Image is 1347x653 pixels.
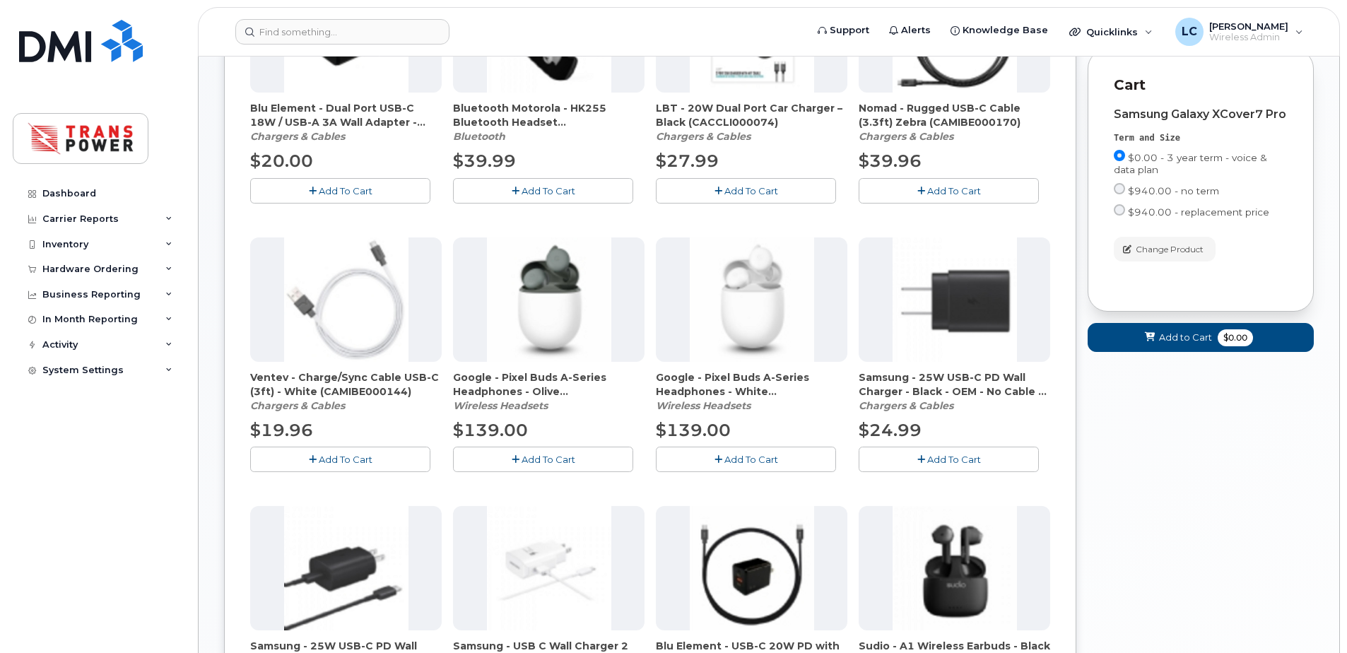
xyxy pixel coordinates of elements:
[656,101,847,129] span: LBT - 20W Dual Port Car Charger – Black (CACCLI000074)
[453,370,645,413] div: Google - Pixel Buds A-Series Headphones - Olive (CAHEBE000050)
[250,399,345,412] em: Chargers & Cables
[522,185,575,196] span: Add To Cart
[656,370,847,399] span: Google - Pixel Buds A-Series Headphones - White (CAHEBE000049)
[724,185,778,196] span: Add To Cart
[1114,237,1216,261] button: Change Product
[453,370,645,399] span: Google - Pixel Buds A-Series Headphones - Olive (CAHEBE000050)
[250,370,442,413] div: Ventev - Charge/Sync Cable USB-C (3ft) - White (CAMIBE000144)
[808,16,879,45] a: Support
[859,370,1050,413] div: Samsung - 25W USB-C PD Wall Charger - Black - OEM - No Cable - (CAHCPZ000081)
[453,178,633,203] button: Add To Cart
[453,399,548,412] em: Wireless Headsets
[1086,26,1138,37] span: Quicklinks
[859,101,1050,129] span: Nomad - Rugged USB-C Cable (3.3ft) Zebra (CAMIBE000170)
[656,420,731,440] span: $139.00
[453,151,516,171] span: $39.99
[1128,206,1269,218] span: $940.00 - replacement price
[453,130,505,143] em: Bluetooth
[901,23,931,37] span: Alerts
[879,16,941,45] a: Alerts
[1114,152,1267,175] span: $0.00 - 3 year term - voice & data plan
[250,178,430,203] button: Add To Cart
[859,178,1039,203] button: Add To Cart
[1209,32,1288,43] span: Wireless Admin
[830,23,869,37] span: Support
[250,151,313,171] span: $20.00
[522,454,575,465] span: Add To Cart
[1218,329,1253,346] span: $0.00
[1128,185,1219,196] span: $940.00 - no term
[1159,331,1212,344] span: Add to Cart
[859,399,953,412] em: Chargers & Cables
[250,101,442,129] span: Blu Element - Dual Port USB-C 18W / USB-A 3A Wall Adapter - Black (Bulk) (CAHCPZ000077)
[1182,23,1197,40] span: LC
[487,237,611,362] img: accessory36787.JPG
[859,151,922,171] span: $39.96
[656,178,836,203] button: Add To Cart
[453,447,633,471] button: Add To Cart
[250,101,442,143] div: Blu Element - Dual Port USB-C 18W / USB-A 3A Wall Adapter - Black (Bulk) (CAHCPZ000077)
[319,454,372,465] span: Add To Cart
[941,16,1058,45] a: Knowledge Base
[893,506,1017,630] img: accessory36654.JPG
[250,130,345,143] em: Chargers & Cables
[656,370,847,413] div: Google - Pixel Buds A-Series Headphones - White (CAHEBE000049)
[284,237,408,362] img: accessory36552.JPG
[1088,323,1314,352] button: Add to Cart $0.00
[250,420,313,440] span: $19.96
[656,130,751,143] em: Chargers & Cables
[1209,20,1288,32] span: [PERSON_NAME]
[859,130,953,143] em: Chargers & Cables
[963,23,1048,37] span: Knowledge Base
[487,506,611,630] img: accessory36354.JPG
[859,101,1050,143] div: Nomad - Rugged USB-C Cable (3.3ft) Zebra (CAMIBE000170)
[724,454,778,465] span: Add To Cart
[319,185,372,196] span: Add To Cart
[656,447,836,471] button: Add To Cart
[690,506,814,630] img: accessory36347.JPG
[250,370,442,399] span: Ventev - Charge/Sync Cable USB-C (3ft) - White (CAMIBE000144)
[1114,204,1125,216] input: $940.00 - replacement price
[1059,18,1163,46] div: Quicklinks
[656,151,719,171] span: $27.99
[1136,243,1204,256] span: Change Product
[284,506,408,630] img: accessory36709.JPG
[927,454,981,465] span: Add To Cart
[859,420,922,440] span: $24.99
[1114,150,1125,161] input: $0.00 - 3 year term - voice & data plan
[453,101,645,143] div: Bluetooth Motorola - HK255 Bluetooth Headset (CABTBE000046)
[893,237,1017,362] img: accessory36708.JPG
[927,185,981,196] span: Add To Cart
[1114,132,1288,144] div: Term and Size
[656,101,847,143] div: LBT - 20W Dual Port Car Charger – Black (CACCLI000074)
[690,237,814,362] img: accessory36788.JPG
[859,447,1039,471] button: Add To Cart
[859,370,1050,399] span: Samsung - 25W USB-C PD Wall Charger - Black - OEM - No Cable - (CAHCPZ000081)
[1114,108,1288,121] div: Samsung Galaxy XCover7 Pro
[656,399,751,412] em: Wireless Headsets
[1165,18,1313,46] div: Liam Crichton
[453,101,645,129] span: Bluetooth Motorola - HK255 Bluetooth Headset (CABTBE000046)
[1114,75,1288,95] p: Cart
[250,447,430,471] button: Add To Cart
[235,19,449,45] input: Find something...
[1114,183,1125,194] input: $940.00 - no term
[453,420,528,440] span: $139.00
